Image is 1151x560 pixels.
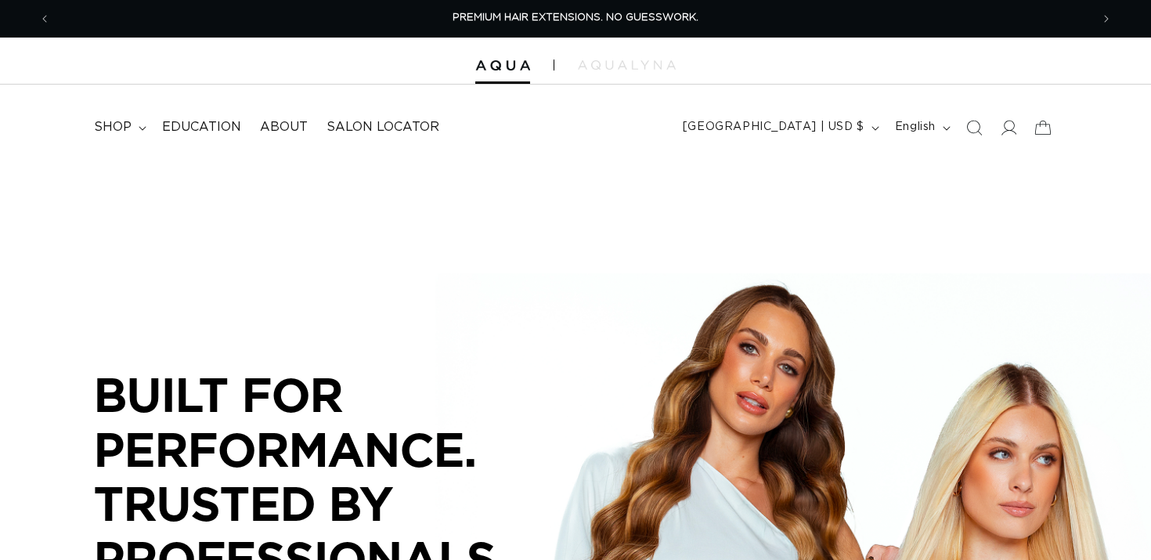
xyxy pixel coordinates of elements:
a: Salon Locator [317,110,449,145]
a: Education [153,110,251,145]
img: aqualyna.com [578,60,676,70]
img: Aqua Hair Extensions [475,60,530,71]
button: Next announcement [1089,4,1124,34]
span: shop [94,119,132,135]
summary: Search [957,110,991,145]
button: [GEOGRAPHIC_DATA] | USD $ [673,113,886,143]
button: English [886,113,957,143]
span: About [260,119,308,135]
button: Previous announcement [27,4,62,34]
summary: shop [85,110,153,145]
span: Salon Locator [327,119,439,135]
span: [GEOGRAPHIC_DATA] | USD $ [683,119,864,135]
a: About [251,110,317,145]
span: PREMIUM HAIR EXTENSIONS. NO GUESSWORK. [453,13,698,23]
span: Education [162,119,241,135]
span: English [895,119,936,135]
